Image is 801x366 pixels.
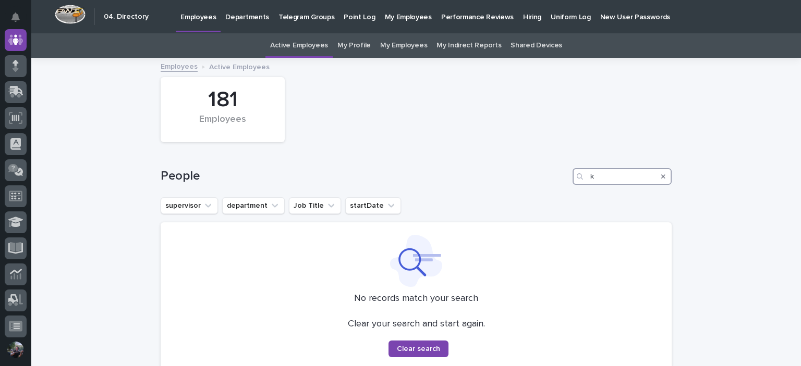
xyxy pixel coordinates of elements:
button: Clear search [389,340,448,357]
h1: People [161,169,568,184]
button: Notifications [5,6,27,28]
a: Active Employees [270,33,328,58]
input: Search [573,168,672,185]
button: users-avatar [5,339,27,361]
p: Clear your search and start again. [348,319,485,330]
img: Workspace Logo [55,5,86,24]
a: Employees [161,60,198,72]
button: Job Title [289,197,341,214]
div: 181 [178,87,267,113]
p: Active Employees [209,60,270,72]
div: Employees [178,114,267,136]
button: department [222,197,285,214]
a: My Employees [380,33,427,58]
a: My Profile [337,33,371,58]
a: Shared Devices [511,33,562,58]
span: Clear search [397,345,440,352]
a: My Indirect Reports [436,33,501,58]
p: No records match your search [173,293,659,305]
div: Notifications [13,12,27,29]
button: supervisor [161,197,218,214]
button: startDate [345,197,401,214]
h2: 04. Directory [104,12,149,21]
